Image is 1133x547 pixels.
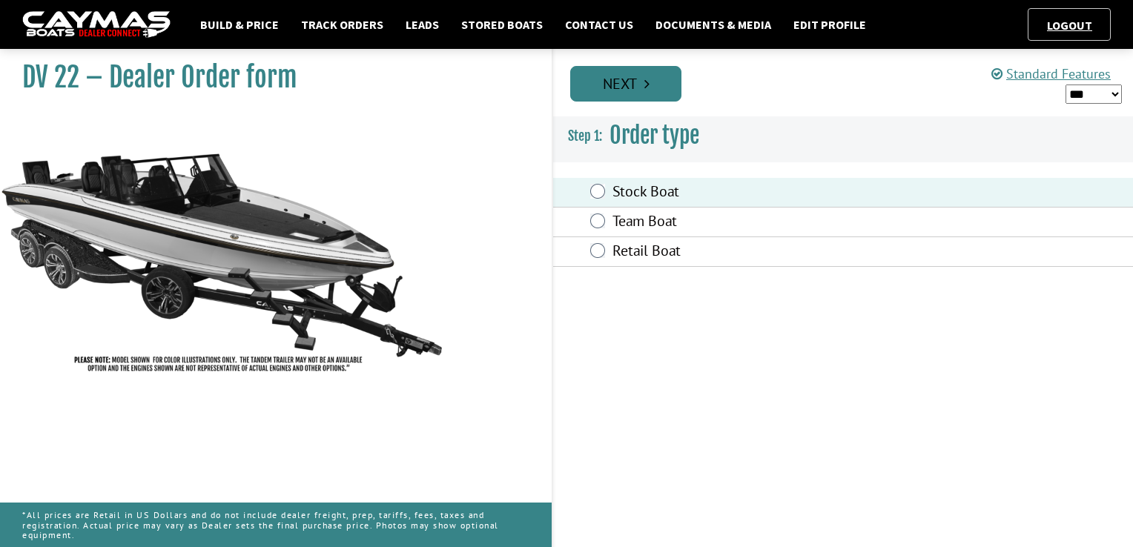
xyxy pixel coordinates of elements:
[612,182,925,204] label: Stock Boat
[612,242,925,263] label: Retail Boat
[566,64,1133,102] ul: Pagination
[553,108,1133,163] h3: Order type
[398,15,446,34] a: Leads
[22,503,529,547] p: *All prices are Retail in US Dollars and do not include dealer freight, prep, tariffs, fees, taxe...
[786,15,873,34] a: Edit Profile
[454,15,550,34] a: Stored Boats
[193,15,286,34] a: Build & Price
[22,11,171,39] img: caymas-dealer-connect-2ed40d3bc7270c1d8d7ffb4b79bf05adc795679939227970def78ec6f6c03838.gif
[612,212,925,233] label: Team Boat
[22,61,515,94] h1: DV 22 – Dealer Order form
[991,65,1111,82] a: Standard Features
[648,15,779,34] a: Documents & Media
[570,66,681,102] a: Next
[1040,18,1100,33] a: Logout
[294,15,391,34] a: Track Orders
[558,15,641,34] a: Contact Us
